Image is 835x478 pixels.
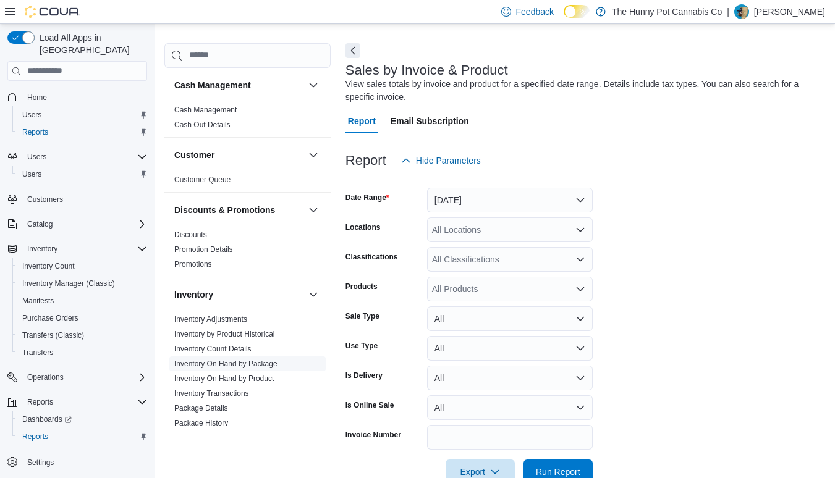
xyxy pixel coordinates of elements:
button: Manifests [12,292,152,309]
a: Promotion Details [174,245,233,254]
span: Inventory Manager (Classic) [17,276,147,291]
span: Inventory [27,244,57,254]
a: Purchase Orders [17,311,83,325]
span: Settings [27,458,54,468]
h3: Customer [174,149,214,161]
div: Discounts & Promotions [164,227,331,277]
a: Inventory Adjustments [174,315,247,324]
label: Is Online Sale [345,400,394,410]
span: Users [22,169,41,179]
span: Inventory [22,241,147,256]
button: Reports [2,393,152,411]
button: Customers [2,190,152,208]
a: Inventory On Hand by Product [174,374,274,383]
a: Discounts [174,230,207,239]
span: Users [27,152,46,162]
label: Date Range [345,193,389,203]
span: Transfers (Classic) [17,328,147,343]
a: Promotions [174,260,212,269]
a: Package Details [174,404,228,413]
button: Cash Management [306,78,321,93]
label: Locations [345,222,381,232]
span: Users [17,167,147,182]
span: Feedback [516,6,554,18]
a: Transfers (Classic) [17,328,89,343]
a: Users [17,107,46,122]
button: Transfers [12,344,152,361]
h3: Inventory [174,288,213,301]
span: Settings [22,454,147,469]
a: Inventory Count Details [174,345,252,353]
span: Reports [22,432,48,442]
button: Hide Parameters [396,148,486,173]
a: Cash Management [174,106,237,114]
button: Discounts & Promotions [306,203,321,217]
button: All [427,395,593,420]
button: Customer [306,148,321,162]
label: Sale Type [345,311,379,321]
button: Open list of options [575,225,585,235]
h3: Discounts & Promotions [174,204,275,216]
h3: Report [345,153,386,168]
a: Inventory Manager (Classic) [17,276,120,291]
label: Invoice Number [345,430,401,440]
a: Reports [17,429,53,444]
h3: Cash Management [174,79,251,91]
span: Users [17,107,147,122]
button: Inventory [2,240,152,258]
label: Use Type [345,341,378,351]
a: Users [17,167,46,182]
label: Classifications [345,252,398,262]
span: Hide Parameters [416,154,481,167]
button: Reports [22,395,58,409]
span: Inventory Manager (Classic) [22,279,115,288]
span: Catalog [22,217,147,232]
span: Inventory Count [22,261,75,271]
button: Discounts & Promotions [174,204,303,216]
p: [PERSON_NAME] [754,4,825,19]
p: | [727,4,729,19]
span: Inventory Count [17,259,147,274]
a: Inventory On Hand by Package [174,359,278,368]
span: Manifests [17,293,147,308]
span: Transfers (Classic) [22,330,84,340]
button: Catalog [22,217,57,232]
button: Inventory Manager (Classic) [12,275,152,292]
button: Customer [174,149,303,161]
a: Reports [17,125,53,140]
span: Purchase Orders [22,313,78,323]
a: Manifests [17,293,59,308]
button: Open list of options [575,284,585,294]
span: Reports [17,125,147,140]
button: Users [12,166,152,183]
span: Report [348,109,376,133]
button: All [427,306,593,331]
span: Manifests [22,296,54,306]
span: Run Report [536,466,580,478]
button: Inventory [306,287,321,302]
label: Products [345,282,378,291]
span: Email Subscription [391,109,469,133]
a: Inventory Count [17,259,80,274]
button: Reports [12,428,152,445]
button: Cash Management [174,79,303,91]
span: Load All Apps in [GEOGRAPHIC_DATA] [35,31,147,56]
button: Open list of options [575,254,585,264]
span: Home [22,90,147,105]
span: Users [22,110,41,120]
button: Catalog [2,216,152,233]
span: Transfers [22,348,53,358]
a: Dashboards [17,412,77,427]
h3: Sales by Invoice & Product [345,63,508,78]
button: [DATE] [427,188,593,212]
button: Transfers (Classic) [12,327,152,344]
p: The Hunny Pot Cannabis Co [612,4,722,19]
a: Inventory by Product Historical [174,330,275,338]
span: Reports [27,397,53,407]
a: Transfers [17,345,58,360]
input: Dark Mode [564,5,590,18]
span: Dashboards [17,412,147,427]
div: Cash Management [164,103,331,137]
label: Is Delivery [345,371,383,380]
